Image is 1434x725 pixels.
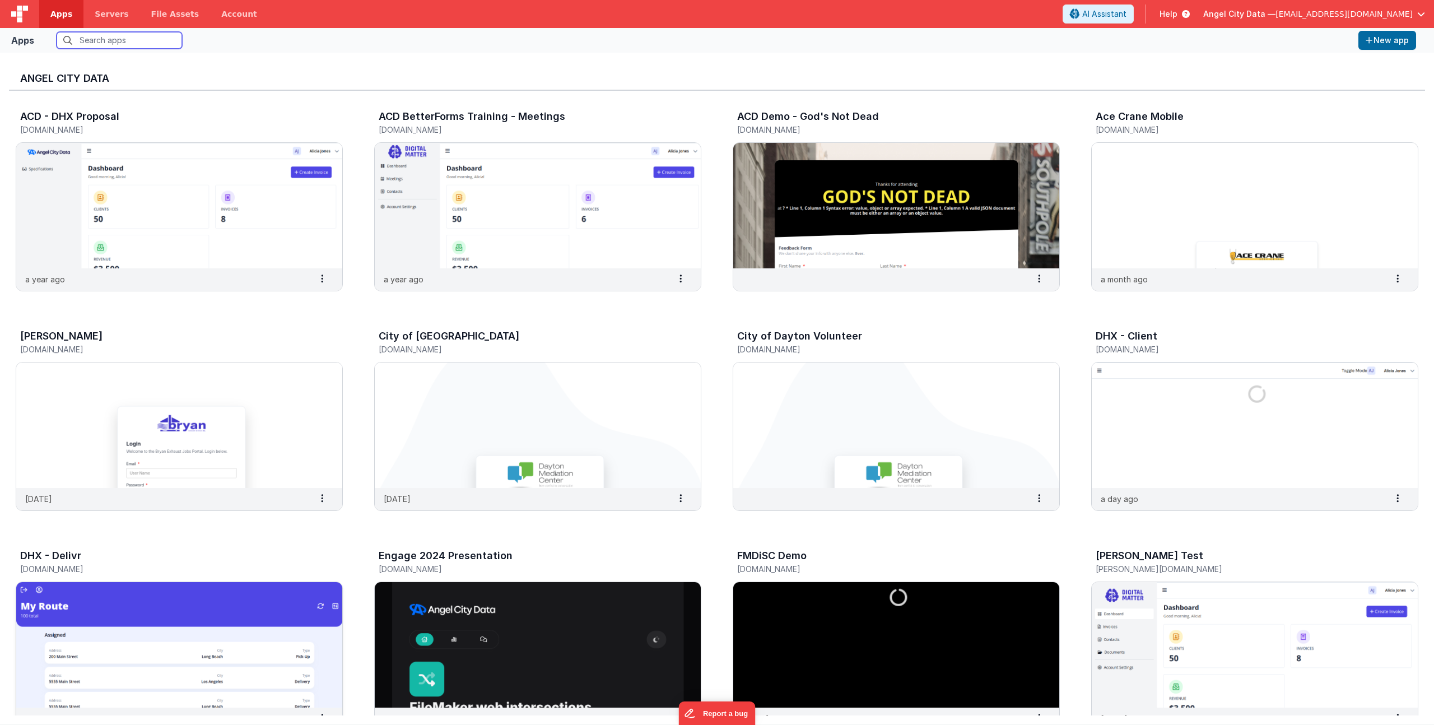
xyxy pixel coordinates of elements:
[1101,713,1128,724] p: [DATE]
[737,111,879,122] h3: ACD Demo - God's Not Dead
[95,8,128,20] span: Servers
[379,565,673,573] h5: [DOMAIN_NAME]
[384,273,423,285] p: a year ago
[1096,565,1390,573] h5: [PERSON_NAME][DOMAIN_NAME]
[25,493,52,505] p: [DATE]
[1096,331,1157,342] h3: DHX - Client
[20,73,1414,84] h3: Angel City Data
[737,565,1032,573] h5: [DOMAIN_NAME]
[20,111,119,122] h3: ACD - DHX Proposal
[1203,8,1275,20] span: Angel City Data —
[11,34,34,47] div: Apps
[379,550,513,561] h3: Engage 2024 Presentation
[25,273,65,285] p: a year ago
[1101,493,1138,505] p: a day ago
[50,8,72,20] span: Apps
[379,126,673,134] h5: [DOMAIN_NAME]
[1096,345,1390,354] h5: [DOMAIN_NAME]
[1203,8,1425,20] button: Angel City Data — [EMAIL_ADDRESS][DOMAIN_NAME]
[20,331,103,342] h3: [PERSON_NAME]
[379,345,673,354] h5: [DOMAIN_NAME]
[384,713,423,724] p: a year ago
[737,550,807,561] h3: FMDiSC Demo
[20,126,315,134] h5: [DOMAIN_NAME]
[379,331,519,342] h3: City of [GEOGRAPHIC_DATA]
[20,550,81,561] h3: DHX - Delivr
[25,713,72,724] p: 21 hours ago
[379,111,565,122] h3: ACD BetterForms Training - Meetings
[384,493,411,505] p: [DATE]
[1096,111,1184,122] h3: Ace Crane Mobile
[737,126,1032,134] h5: [DOMAIN_NAME]
[20,345,315,354] h5: [DOMAIN_NAME]
[737,345,1032,354] h5: [DOMAIN_NAME]
[1101,273,1148,285] p: a month ago
[742,713,769,724] p: [DATE]
[1096,550,1203,561] h3: [PERSON_NAME] Test
[679,701,756,725] iframe: Marker.io feedback button
[1358,31,1416,50] button: New app
[57,32,182,49] input: Search apps
[1160,8,1177,20] span: Help
[737,331,862,342] h3: City of Dayton Volunteer
[151,8,199,20] span: File Assets
[1096,126,1390,134] h5: [DOMAIN_NAME]
[1275,8,1413,20] span: [EMAIL_ADDRESS][DOMAIN_NAME]
[1082,8,1126,20] span: AI Assistant
[20,565,315,573] h5: [DOMAIN_NAME]
[1063,4,1134,24] button: AI Assistant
